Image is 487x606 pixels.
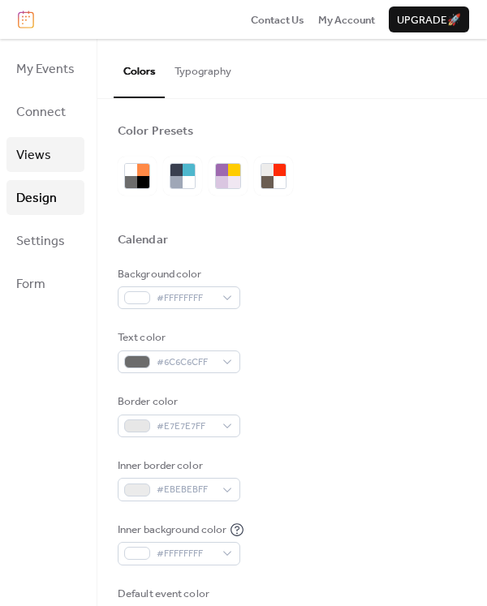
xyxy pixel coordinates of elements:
[16,143,51,168] span: Views
[16,272,45,297] span: Form
[16,100,66,125] span: Connect
[6,51,84,86] a: My Events
[157,355,214,371] span: #6C6C6CFF
[318,11,375,28] a: My Account
[118,266,237,282] div: Background color
[18,11,34,28] img: logo
[6,94,84,129] a: Connect
[165,39,241,96] button: Typography
[118,123,193,140] div: Color Presets
[16,57,75,82] span: My Events
[157,482,214,498] span: #EBEBEBFF
[6,137,84,172] a: Views
[251,12,304,28] span: Contact Us
[16,186,57,211] span: Design
[118,458,237,474] div: Inner border color
[16,229,65,254] span: Settings
[397,12,461,28] span: Upgrade 🚀
[118,393,237,410] div: Border color
[318,12,375,28] span: My Account
[157,290,214,307] span: #FFFFFFFF
[389,6,469,32] button: Upgrade🚀
[6,266,84,301] a: Form
[6,223,84,258] a: Settings
[157,546,214,562] span: #FFFFFFFF
[118,232,168,248] div: Calendar
[118,586,237,602] div: Default event color
[251,11,304,28] a: Contact Us
[6,180,84,215] a: Design
[114,39,165,97] button: Colors
[118,522,226,538] div: Inner background color
[118,329,237,346] div: Text color
[157,419,214,435] span: #E7E7E7FF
